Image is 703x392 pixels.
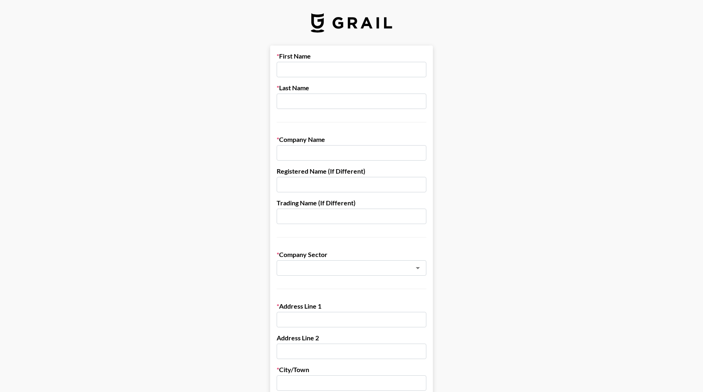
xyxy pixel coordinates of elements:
[277,302,426,310] label: Address Line 1
[277,135,426,144] label: Company Name
[277,334,426,342] label: Address Line 2
[277,167,426,175] label: Registered Name (If Different)
[412,262,424,274] button: Open
[277,52,426,60] label: First Name
[277,199,426,207] label: Trading Name (If Different)
[277,84,426,92] label: Last Name
[277,366,426,374] label: City/Town
[311,13,392,33] img: Grail Talent Logo
[277,250,426,259] label: Company Sector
